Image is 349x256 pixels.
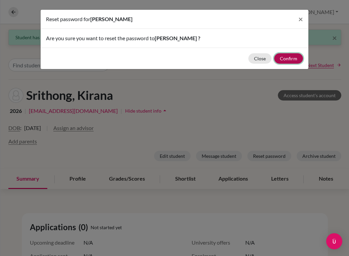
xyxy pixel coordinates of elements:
span: [PERSON_NAME] [90,16,133,22]
span: [PERSON_NAME] ? [155,35,200,41]
div: Open Intercom Messenger [326,233,342,249]
button: Confirm [274,53,303,64]
button: Close [293,10,308,28]
button: Close [248,53,271,64]
span: Reset password for [46,16,90,22]
p: Are you sure you want to reset the password to [46,34,303,42]
span: × [298,14,303,24]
